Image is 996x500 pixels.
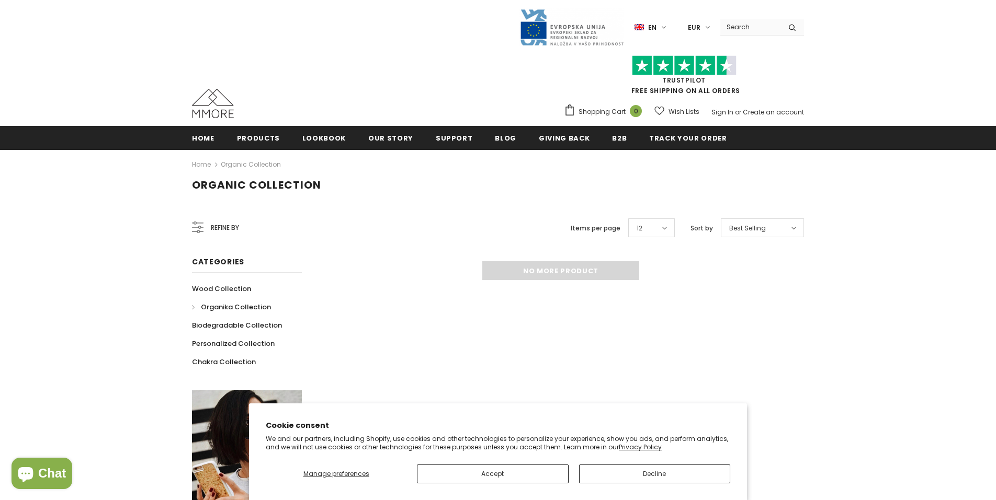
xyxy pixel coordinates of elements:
[192,133,214,143] span: Home
[266,420,730,431] h2: Cookie consent
[630,105,642,117] span: 0
[303,469,369,478] span: Manage preferences
[192,316,282,334] a: Biodegradable Collection
[612,126,627,149] a: B2B
[192,178,321,192] span: Organic Collection
[579,464,731,483] button: Decline
[266,435,730,451] p: We and our partners, including Shopify, use cookies and other technologies to personalize your ex...
[691,223,713,234] label: Sort by
[192,89,234,118] img: MMORE Cases
[192,339,275,348] span: Personalized Collection
[192,353,256,371] a: Chakra Collection
[192,298,271,316] a: Organika Collection
[571,223,620,234] label: Items per page
[669,107,699,117] span: Wish Lists
[519,8,624,46] img: Javni Razpis
[688,22,700,33] span: EUR
[495,126,516,149] a: Blog
[637,223,642,234] span: 12
[619,443,662,451] a: Privacy Policy
[735,108,741,117] span: or
[436,126,473,149] a: support
[654,102,699,121] a: Wish Lists
[192,320,282,330] span: Biodegradable Collection
[564,104,647,120] a: Shopping Cart 0
[192,158,211,171] a: Home
[729,223,766,234] span: Best Selling
[648,22,657,33] span: en
[201,302,271,312] span: Organika Collection
[495,133,516,143] span: Blog
[711,108,733,117] a: Sign In
[192,284,251,294] span: Wood Collection
[192,357,256,367] span: Chakra Collection
[539,126,590,149] a: Giving back
[612,133,627,143] span: B2B
[237,133,280,143] span: Products
[221,160,281,169] a: Organic Collection
[649,126,727,149] a: Track your order
[266,464,406,483] button: Manage preferences
[192,126,214,149] a: Home
[632,55,737,76] img: Trust Pilot Stars
[635,23,644,32] img: i-lang-1.png
[649,133,727,143] span: Track your order
[564,60,804,95] span: FREE SHIPPING ON ALL ORDERS
[192,280,251,298] a: Wood Collection
[539,133,590,143] span: Giving back
[211,222,239,234] span: Refine by
[8,458,75,492] inbox-online-store-chat: Shopify online store chat
[417,464,569,483] button: Accept
[368,133,413,143] span: Our Story
[302,126,346,149] a: Lookbook
[720,19,780,34] input: Search Site
[368,126,413,149] a: Our Story
[743,108,804,117] a: Create an account
[237,126,280,149] a: Products
[192,257,244,267] span: Categories
[579,107,626,117] span: Shopping Cart
[192,334,275,353] a: Personalized Collection
[662,76,706,85] a: Trustpilot
[436,133,473,143] span: support
[519,22,624,31] a: Javni Razpis
[302,133,346,143] span: Lookbook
